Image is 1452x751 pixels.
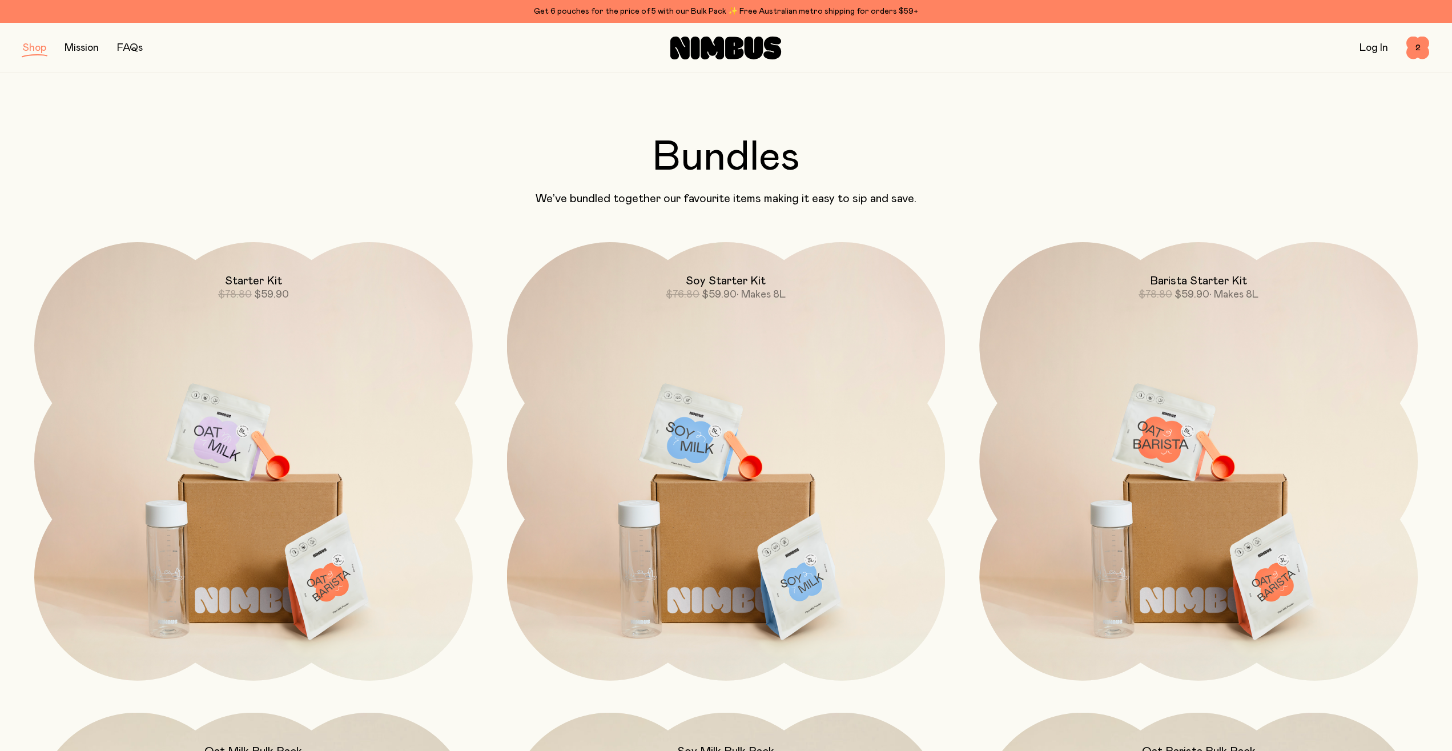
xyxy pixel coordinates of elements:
span: $76.80 [666,290,699,300]
h2: Soy Starter Kit [686,274,766,288]
span: $59.90 [1175,290,1209,300]
h2: Starter Kit [225,274,282,288]
h2: Barista Starter Kit [1150,274,1247,288]
a: Mission [65,43,99,53]
p: We’ve bundled together our favourite items making it easy to sip and save. [23,192,1429,206]
span: $78.80 [218,290,252,300]
span: $59.90 [254,290,289,300]
div: Get 6 pouches for the price of 5 with our Bulk Pack ✨ Free Australian metro shipping for orders $59+ [23,5,1429,18]
span: $59.90 [702,290,737,300]
span: • Makes 8L [1209,290,1258,300]
a: Starter Kit$78.80$59.90 [34,242,473,681]
a: FAQs [117,43,143,53]
a: Soy Starter Kit$76.80$59.90• Makes 8L [507,242,946,681]
a: Barista Starter Kit$78.80$59.90• Makes 8L [979,242,1418,681]
button: 2 [1406,37,1429,59]
span: $78.80 [1139,290,1172,300]
a: Log In [1360,43,1388,53]
span: • Makes 8L [737,290,786,300]
h2: Bundles [23,137,1429,178]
